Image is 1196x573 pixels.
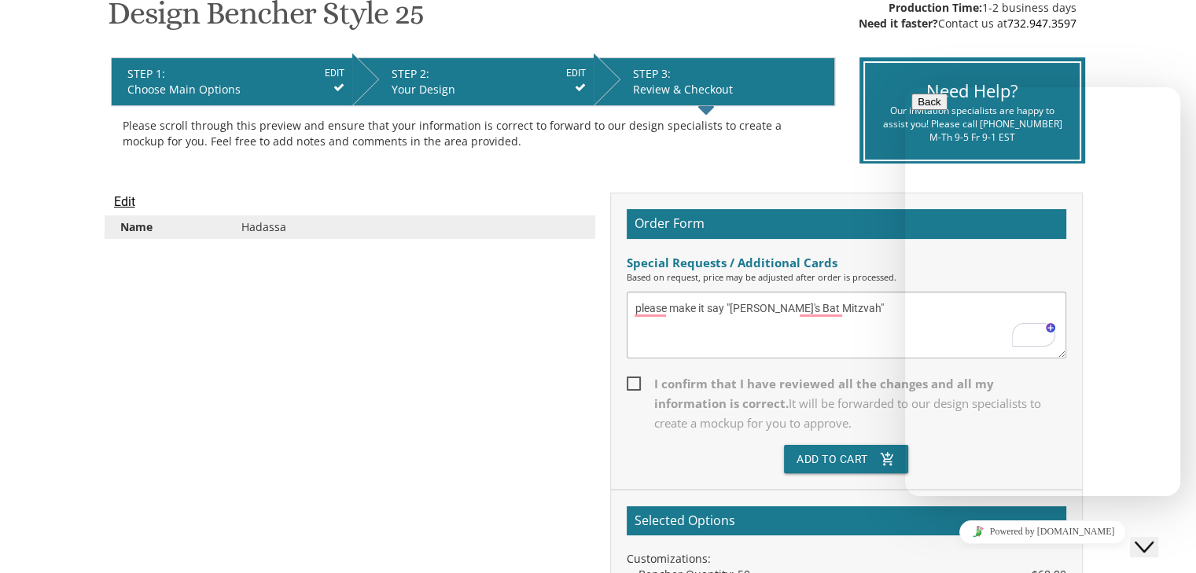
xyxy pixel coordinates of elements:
div: Review & Checkout [633,82,826,97]
div: Special Requests / Additional Cards [627,255,1066,271]
span: It will be forwarded to our design specialists to create a mockup for you to approve. [654,395,1041,431]
a: 732.947.3597 [1007,16,1076,31]
div: Customizations: [627,551,1066,567]
div: STEP 1: [127,66,344,82]
div: Need Help? [877,79,1068,103]
i: add_shopping_cart [880,445,896,473]
button: Add To Cartadd_shopping_cart [784,445,908,473]
div: Please scroll through this preview and ensure that your information is correct to forward to our ... [123,118,823,149]
div: Choose Main Options [127,82,344,97]
div: Based on request, price may be adjusted after order is processed. [627,271,1066,284]
h2: Order Form [627,209,1066,239]
div: STEP 3: [633,66,826,82]
div: Name [109,219,229,235]
input: EDIT [325,66,344,80]
textarea: To enrich screen reader interactions, please activate Accessibility in Grammarly extension settings [627,292,1066,358]
div: STEP 2: [392,66,586,82]
div: Your Design [392,82,586,97]
input: Edit [114,193,135,211]
span: Need it faster? [859,16,938,31]
h2: Selected Options [627,506,1066,536]
span: I confirm that I have reviewed all the changes and all my information is correct. [627,374,1066,433]
iframe: chat widget [905,514,1180,549]
iframe: chat widget [905,87,1180,496]
div: Our invitation specialists are happy to assist you! Please call [PHONE_NUMBER] M-Th 9-5 Fr 9-1 EST [877,104,1068,144]
input: EDIT [566,66,586,80]
div: Hadassa [230,219,591,235]
iframe: chat widget [1130,510,1180,557]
